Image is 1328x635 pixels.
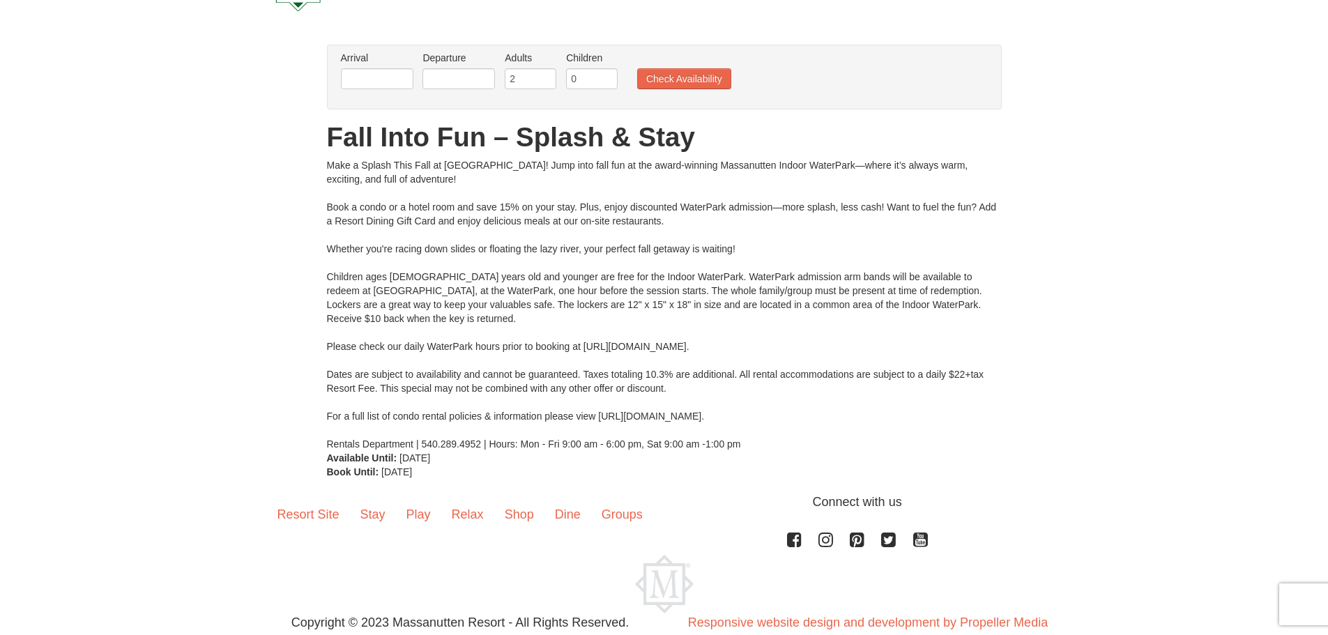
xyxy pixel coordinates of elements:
p: Copyright © 2023 Massanutten Resort - All Rights Reserved. [257,613,664,632]
label: Arrival [341,51,413,65]
h1: Fall Into Fun – Splash & Stay [327,123,1002,151]
span: [DATE] [399,452,430,464]
label: Adults [505,51,556,65]
a: Groups [591,493,653,536]
a: Dine [544,493,591,536]
span: [DATE] [381,466,412,477]
label: Children [566,51,618,65]
strong: Book Until: [327,466,379,477]
button: Check Availability [637,68,731,89]
label: Departure [422,51,495,65]
a: Relax [441,493,494,536]
a: Shop [494,493,544,536]
div: Make a Splash This Fall at [GEOGRAPHIC_DATA]! Jump into fall fun at the award-winning Massanutten... [327,158,1002,451]
img: Massanutten Resort Logo [635,555,694,613]
strong: Available Until: [327,452,397,464]
a: Resort Site [267,493,350,536]
a: Stay [350,493,396,536]
p: Connect with us [267,493,1062,512]
a: Play [396,493,441,536]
